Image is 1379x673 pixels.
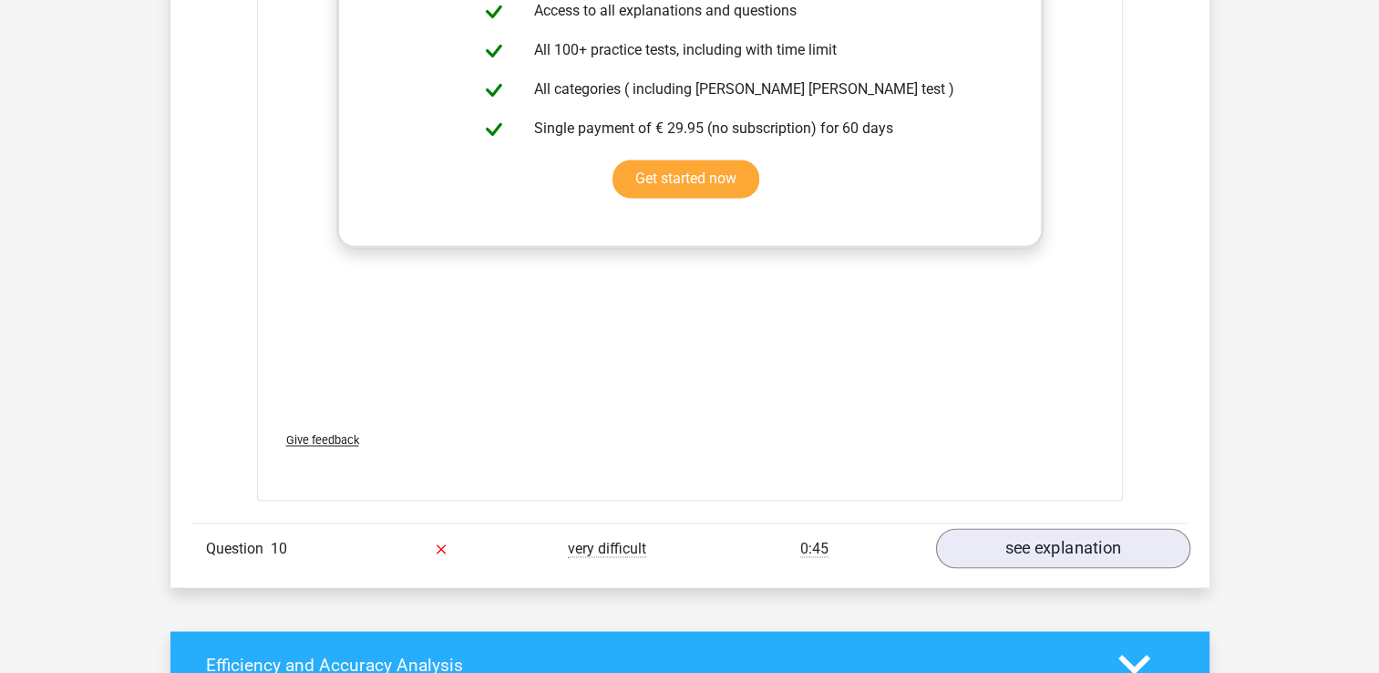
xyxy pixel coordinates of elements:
span: Question [206,537,271,559]
span: very difficult [568,539,646,557]
span: 0:45 [800,539,828,557]
a: Get started now [612,160,759,198]
span: Give feedback [286,433,359,447]
span: 10 [271,539,287,556]
a: see explanation [935,528,1189,568]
